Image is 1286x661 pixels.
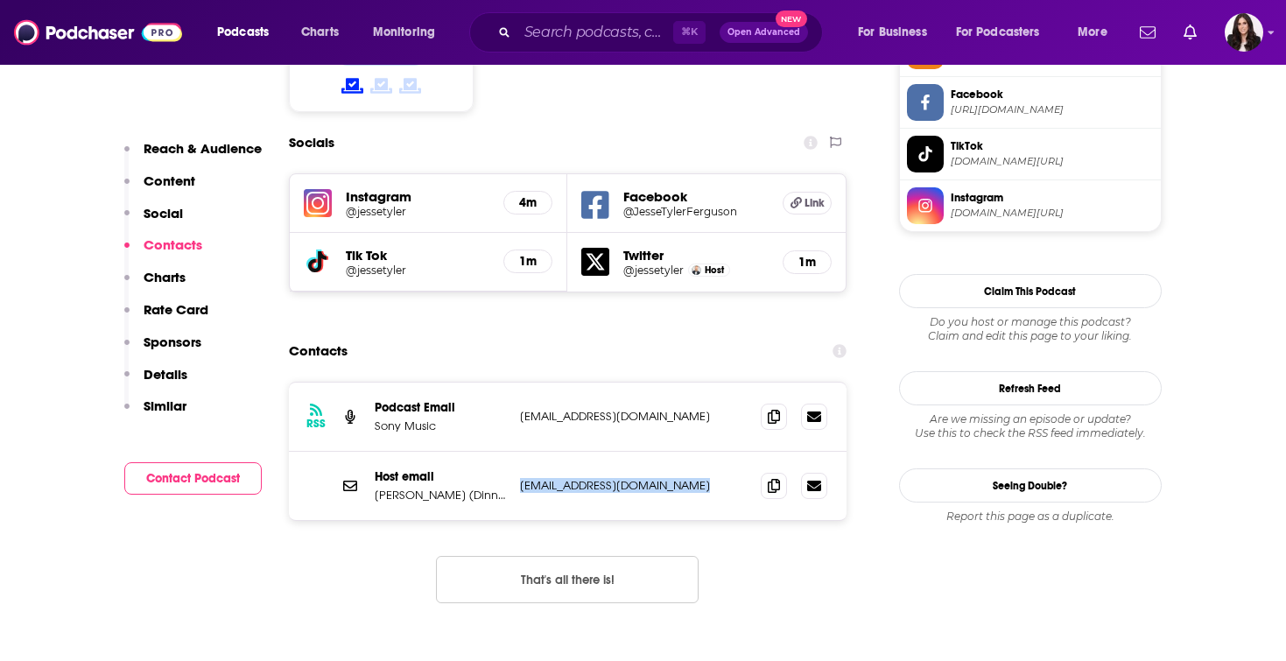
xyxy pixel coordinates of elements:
[301,20,339,45] span: Charts
[776,11,807,27] span: New
[727,28,800,37] span: Open Advanced
[945,18,1065,46] button: open menu
[14,16,182,49] img: Podchaser - Follow, Share and Rate Podcasts
[144,140,262,157] p: Reach & Audience
[623,205,769,218] a: @JesseTylerFerguson
[361,18,458,46] button: open menu
[899,315,1162,329] span: Do you host or manage this podcast?
[346,247,490,264] h5: Tik Tok
[951,138,1154,154] span: TikTok
[907,136,1154,172] a: TikTok[DOMAIN_NAME][URL]
[692,265,701,275] img: Jesse Tyler Ferguson
[623,264,684,277] a: @jessetyler
[373,20,435,45] span: Monitoring
[144,205,183,222] p: Social
[899,510,1162,524] div: Report this page as a duplicate.
[124,334,201,366] button: Sponsors
[436,556,699,603] button: Nothing here.
[956,20,1040,45] span: For Podcasters
[124,301,208,334] button: Rate Card
[518,195,538,210] h5: 4m
[205,18,292,46] button: open menu
[951,155,1154,168] span: tiktok.com/@jessetyler
[289,334,348,368] h2: Contacts
[306,417,326,431] h3: RSS
[1065,18,1129,46] button: open menu
[1225,13,1263,52] img: User Profile
[375,469,506,484] p: Host email
[124,205,183,237] button: Social
[144,397,186,414] p: Similar
[673,21,706,44] span: ⌘ K
[1225,13,1263,52] span: Logged in as RebeccaShapiro
[124,140,262,172] button: Reach & Audience
[951,87,1154,102] span: Facebook
[375,488,506,503] p: [PERSON_NAME] (Dinner’s on Me with [PERSON_NAME])
[798,255,817,270] h5: 1m
[1133,18,1163,47] a: Show notifications dropdown
[520,478,748,493] p: [EMAIL_ADDRESS][DOMAIN_NAME]
[124,397,186,430] button: Similar
[899,274,1162,308] button: Claim This Podcast
[346,264,490,277] a: @jessetyler
[289,126,334,159] h2: Socials
[899,468,1162,503] a: Seeing Double?
[1078,20,1107,45] span: More
[720,22,808,43] button: Open AdvancedNew
[783,192,832,214] a: Link
[1225,13,1263,52] button: Show profile menu
[907,187,1154,224] a: Instagram[DOMAIN_NAME][URL]
[517,18,673,46] input: Search podcasts, credits, & more...
[705,264,724,276] span: Host
[899,315,1162,343] div: Claim and edit this page to your liking.
[846,18,949,46] button: open menu
[144,334,201,350] p: Sponsors
[805,196,825,210] span: Link
[951,207,1154,220] span: instagram.com/jessetyler
[899,412,1162,440] div: Are we missing an episode or update? Use this to check the RSS feed immediately.
[144,269,186,285] p: Charts
[304,189,332,217] img: iconImage
[124,366,187,398] button: Details
[144,301,208,318] p: Rate Card
[144,236,202,253] p: Contacts
[124,462,262,495] button: Contact Podcast
[144,172,195,189] p: Content
[858,20,927,45] span: For Business
[144,366,187,383] p: Details
[486,12,840,53] div: Search podcasts, credits, & more...
[623,188,769,205] h5: Facebook
[124,236,202,269] button: Contacts
[899,371,1162,405] button: Refresh Feed
[217,20,269,45] span: Podcasts
[623,247,769,264] h5: Twitter
[290,18,349,46] a: Charts
[346,205,490,218] a: @jessetyler
[375,418,506,433] p: Sony Music
[124,172,195,205] button: Content
[1177,18,1204,47] a: Show notifications dropdown
[951,103,1154,116] span: https://www.facebook.com/JesseTylerFerguson
[907,84,1154,121] a: Facebook[URL][DOMAIN_NAME]
[518,254,538,269] h5: 1m
[375,400,506,415] p: Podcast Email
[951,190,1154,206] span: Instagram
[124,269,186,301] button: Charts
[520,409,748,424] p: [EMAIL_ADDRESS][DOMAIN_NAME]
[346,188,490,205] h5: Instagram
